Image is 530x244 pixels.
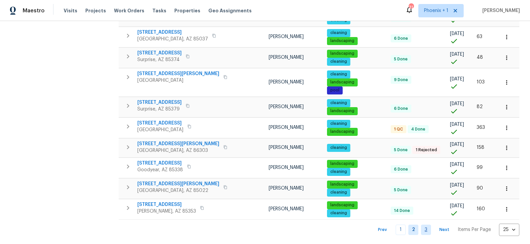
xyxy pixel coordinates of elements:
[137,99,182,106] span: [STREET_ADDRESS]
[450,183,464,188] span: [DATE]
[328,51,357,56] span: landscaping
[458,226,491,233] p: Items Per Page
[391,127,406,132] span: 1 QC
[137,29,208,36] span: [STREET_ADDRESS]
[137,106,182,112] span: Surprise, AZ 85379
[391,147,410,153] span: 5 Done
[269,165,304,170] span: [PERSON_NAME]
[137,208,196,215] span: [PERSON_NAME], AZ 85353
[328,87,342,93] span: pool
[269,207,304,211] span: [PERSON_NAME]
[137,167,183,173] span: Goodyear, AZ 85338
[328,71,350,77] span: cleaning
[328,108,357,114] span: landscaping
[391,36,411,41] span: 6 Done
[137,120,183,127] span: [STREET_ADDRESS]
[328,169,350,175] span: cleaning
[269,34,304,39] span: [PERSON_NAME]
[137,127,183,133] span: [GEOGRAPHIC_DATA]
[269,104,304,109] span: [PERSON_NAME]
[137,36,208,42] span: [GEOGRAPHIC_DATA], AZ 85037
[328,30,350,36] span: cleaning
[328,145,350,151] span: cleaning
[174,7,200,14] span: Properties
[137,77,219,84] span: [GEOGRAPHIC_DATA]
[450,142,464,147] span: [DATE]
[391,167,411,172] span: 6 Done
[137,187,219,194] span: [GEOGRAPHIC_DATA], AZ 85022
[477,34,482,39] span: 63
[450,122,464,127] span: [DATE]
[269,55,304,60] span: [PERSON_NAME]
[137,160,183,167] span: [STREET_ADDRESS]
[499,221,519,238] div: 25
[137,147,219,154] span: [GEOGRAPHIC_DATA], AZ 86303
[391,56,410,62] span: 5 Done
[269,186,304,191] span: [PERSON_NAME]
[477,55,483,60] span: 48
[477,207,485,211] span: 160
[477,80,485,84] span: 103
[396,225,406,235] a: Goto page 1
[450,52,464,57] span: [DATE]
[137,50,182,56] span: [STREET_ADDRESS]
[23,7,45,14] span: Maestro
[269,125,304,130] span: [PERSON_NAME]
[328,161,357,167] span: landscaping
[269,145,304,150] span: [PERSON_NAME]
[137,201,196,208] span: [STREET_ADDRESS]
[64,7,77,14] span: Visits
[391,77,411,83] span: 9 Done
[328,182,357,187] span: landscaping
[477,165,483,170] span: 99
[480,7,520,14] span: [PERSON_NAME]
[328,121,350,127] span: cleaning
[328,210,350,216] span: cleaning
[477,104,483,109] span: 82
[137,70,219,77] span: [STREET_ADDRESS][PERSON_NAME]
[424,7,448,14] span: Phoenix + 1
[450,162,464,167] span: [DATE]
[391,187,410,193] span: 5 Done
[477,145,484,150] span: 158
[372,224,519,236] nav: Pagination Navigation
[85,7,106,14] span: Projects
[328,190,350,195] span: cleaning
[413,147,440,153] span: 1 Rejected
[137,181,219,187] span: [STREET_ADDRESS][PERSON_NAME]
[328,129,357,135] span: landscaping
[477,186,483,191] span: 90
[137,56,182,63] span: Surprise, AZ 85374
[328,38,357,44] span: landscaping
[328,59,350,64] span: cleaning
[372,225,393,235] button: Prev
[421,225,431,235] a: Goto page 3
[328,100,350,106] span: cleaning
[450,101,464,106] span: [DATE]
[450,204,464,208] span: [DATE]
[391,208,413,214] span: 14 Done
[409,4,413,11] div: 31
[208,7,252,14] span: Geo Assignments
[328,79,357,85] span: landscaping
[114,7,144,14] span: Work Orders
[450,77,464,81] span: [DATE]
[477,125,485,130] span: 363
[408,127,428,132] span: 4 Done
[328,202,357,208] span: landscaping
[269,80,304,84] span: [PERSON_NAME]
[434,225,455,235] button: Next
[450,31,464,36] span: [DATE]
[391,106,411,111] span: 6 Done
[408,225,418,235] a: Goto page 2
[137,141,219,147] span: [STREET_ADDRESS][PERSON_NAME]
[152,8,166,13] span: Tasks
